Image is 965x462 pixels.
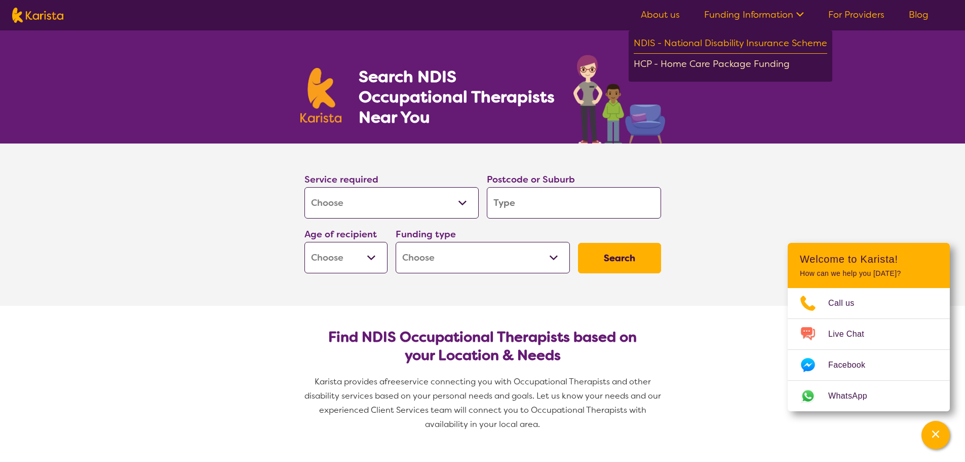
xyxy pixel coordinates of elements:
input: Type [487,187,661,219]
span: WhatsApp [828,388,879,404]
a: Web link opens in a new tab. [788,381,950,411]
a: Blog [909,9,929,21]
a: For Providers [828,9,884,21]
a: Funding Information [704,9,804,21]
span: service connecting you with Occupational Therapists and other disability services based on your p... [304,376,663,430]
span: Live Chat [828,327,876,342]
span: Facebook [828,358,877,373]
span: Karista provides a [315,376,384,387]
label: Age of recipient [304,228,377,240]
div: Channel Menu [788,243,950,411]
img: occupational-therapy [573,55,665,144]
span: Call us [828,296,867,311]
h2: Find NDIS Occupational Therapists based on your Location & Needs [313,328,653,365]
img: Karista logo [12,8,63,23]
label: Postcode or Suburb [487,173,575,186]
div: NDIS - National Disability Insurance Scheme [634,35,827,54]
ul: Choose channel [788,288,950,411]
div: HCP - Home Care Package Funding [634,56,827,74]
h2: Welcome to Karista! [800,253,938,265]
span: free [384,376,401,387]
label: Service required [304,173,378,186]
a: About us [641,9,680,21]
h1: Search NDIS Occupational Therapists Near You [359,66,556,127]
button: Channel Menu [921,421,950,449]
label: Funding type [396,228,456,240]
p: How can we help you [DATE]? [800,269,938,278]
img: Karista logo [300,68,342,123]
button: Search [578,243,661,273]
